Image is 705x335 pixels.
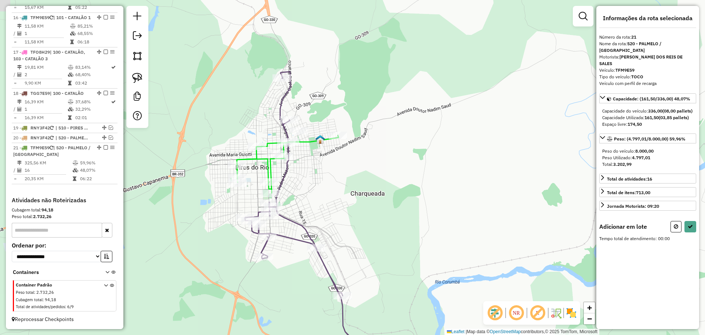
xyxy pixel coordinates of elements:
td: 20,35 KM [24,175,72,182]
a: Zoom out [584,313,595,324]
span: 21 - [13,145,90,157]
span: 2.732,26 [36,290,54,295]
a: Nova sessão e pesquisa [130,9,145,25]
i: % de utilização do peso [73,161,78,165]
label: Ordenar por: [12,241,117,250]
td: 11,58 KM [24,38,70,46]
span: Reprocessar Checkpoints [12,316,74,322]
td: = [13,4,17,11]
em: Visualizar rota [109,125,113,130]
div: Espaço livre: [602,121,693,128]
i: Total de Atividades [17,31,22,36]
span: 6/9 [67,304,74,309]
td: / [13,71,17,78]
span: | 101 - CATALÃO 1 [53,15,91,20]
h4: Adicionar em lote [599,223,647,230]
td: 37,68% [75,98,111,106]
div: Veículo com perfil de recarga [599,80,696,87]
td: 325,56 KM [24,159,72,167]
td: / [13,30,17,37]
i: Tempo total em rota [68,81,72,85]
img: Exibir/Ocultar setores [565,307,577,319]
a: Exportar sessão [130,28,145,45]
em: Alterar sequência das rotas [97,145,101,150]
td: 2 [24,71,68,78]
span: Total de atividades/pedidos [16,304,65,309]
span: 510 - PIRES DO RIO [55,125,89,131]
a: Leaflet [447,329,464,334]
div: Capacidade: (161,50/336,00) 48,07% [599,105,696,131]
span: TFM9E59 [30,15,50,20]
i: % de utilização do peso [68,65,73,70]
a: Criar modelo [130,89,145,106]
strong: 2.732,26 [33,214,51,219]
i: Total de Atividades [17,107,22,111]
td: 32,29% [75,106,111,113]
td: 11,58 KM [24,22,70,30]
div: Total: [602,161,693,168]
em: Finalizar rota [104,145,108,150]
i: % de utilização da cubagem [68,107,73,111]
strong: 21 [631,34,636,40]
span: Ocultar NR [507,304,525,322]
em: Alterar sequência das rotas [97,50,101,54]
em: Finalizar rota [104,15,108,19]
td: 9,90 KM [24,79,68,87]
span: 19 - [13,125,54,131]
strong: 174,50 [628,121,642,127]
img: Selecionar atividades - polígono [132,51,142,61]
strong: 94,18 [41,207,53,213]
strong: 336,00 [648,108,662,114]
em: Opções [110,91,115,95]
div: Total de itens: [607,189,650,196]
span: Exibir rótulo [529,304,546,322]
em: Opções [110,50,115,54]
strong: 161,50 [644,115,659,120]
strong: 16 [647,176,652,182]
span: Cubagem total [16,297,43,302]
i: Total de Atividades [17,72,22,77]
i: Tempo total em rota [70,40,74,44]
i: Veículo já utilizado nesta sessão [50,136,54,140]
a: Total de itens:713,00 [599,187,696,197]
span: TFO8H29 [30,49,50,55]
span: Peso: (4.797,01/8.000,00) 59,96% [614,136,686,142]
div: Peso total: [12,213,117,220]
td: 03:42 [75,79,111,87]
strong: TOCO [631,74,643,79]
div: Veículo: [599,67,696,74]
div: Map data © contributors,© 2025 TomTom, Microsoft [445,329,599,335]
td: 16 [24,167,72,174]
td: 59,96% [80,159,115,167]
span: | 100 - CATALÃO [50,90,84,96]
i: Veículo já utilizado nesta sessão [50,15,53,20]
span: Capacidade: (161,50/336,00) 48,07% [613,96,690,101]
strong: 713,00 [636,190,650,195]
span: RNY3F42 [30,135,50,140]
td: 68,55% [77,30,114,37]
em: Finalizar rota [104,91,108,95]
strong: 4.797,01 [632,155,650,160]
i: Tempo total em rota [68,115,72,120]
span: | 100 - CATALÃO, 103 - CATALÃO 3 [13,49,85,61]
a: Total de atividades:16 [599,174,696,183]
span: : [65,304,66,309]
span: : [34,290,35,295]
h4: Informações da rota selecionada [599,15,696,22]
span: : [43,297,44,302]
span: 16 - [13,15,91,20]
span: 520 - PALMELO / SANTA CRUZ [55,135,89,141]
div: Atividade não roteirizada - LANCH. MORAES [290,127,308,135]
button: Ordem crescente [101,251,112,262]
em: Alterar sequência das rotas [97,91,101,95]
span: | 520 - PALMELO / [GEOGRAPHIC_DATA] [13,145,90,157]
span: 17 - [13,49,85,61]
i: Tempo total em rota [73,177,76,181]
em: Alterar sequência das rotas [102,135,106,140]
span: 94,18 [45,297,56,302]
i: Distância Total [17,161,22,165]
i: % de utilização da cubagem [73,168,78,172]
em: Visualizar rota [109,135,113,140]
td: 1 [24,106,68,113]
span: Peso total [16,290,34,295]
